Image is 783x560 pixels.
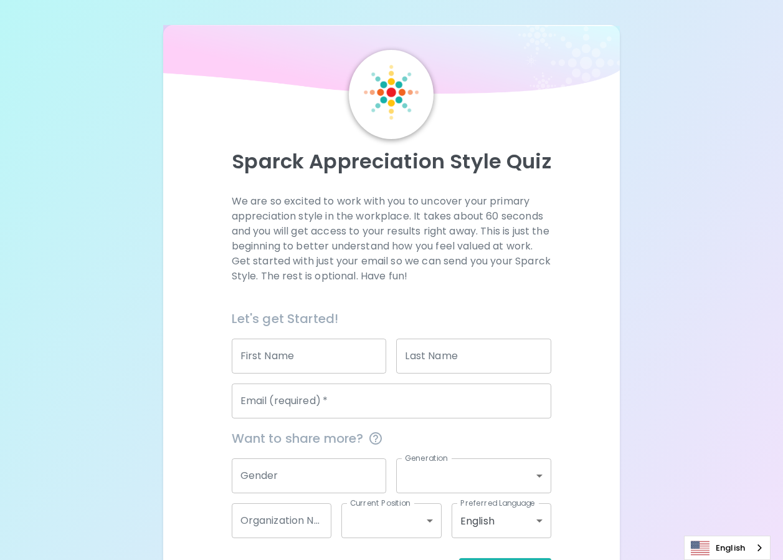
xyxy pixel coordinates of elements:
[232,194,552,284] p: We are so excited to work with you to uncover your primary appreciation style in the workplace. I...
[350,498,410,508] label: Current Position
[368,431,383,446] svg: This information is completely confidential and only used for aggregated appreciation studies at ...
[684,536,771,560] div: Language
[178,149,605,174] p: Sparck Appreciation Style Quiz
[452,503,552,538] div: English
[232,309,552,329] h6: Let's get Started!
[364,65,419,120] img: Sparck Logo
[685,536,770,559] a: English
[232,428,552,448] span: Want to share more?
[163,25,620,100] img: wave
[460,498,535,508] label: Preferred Language
[405,453,448,463] label: Generation
[684,536,771,560] aside: Language selected: English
